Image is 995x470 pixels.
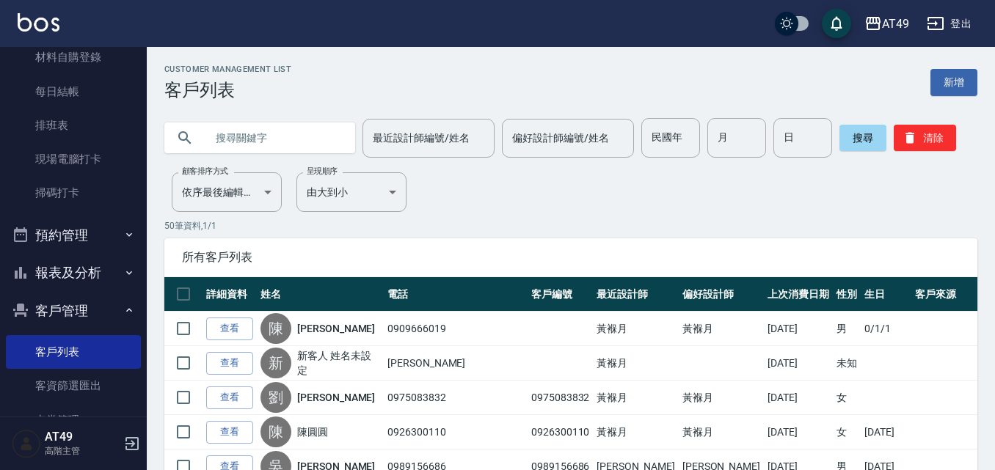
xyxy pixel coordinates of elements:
[384,381,528,415] td: 0975083832
[6,176,141,210] a: 掃碼打卡
[6,292,141,330] button: 客戶管理
[297,390,375,405] a: [PERSON_NAME]
[894,125,956,151] button: 清除
[764,415,833,449] td: [DATE]
[593,312,678,346] td: 黃褓月
[6,75,141,109] a: 每日結帳
[257,277,384,312] th: 姓名
[764,381,833,415] td: [DATE]
[206,421,253,444] a: 查看
[6,40,141,74] a: 材料自購登錄
[182,250,960,265] span: 所有客戶列表
[593,415,678,449] td: 黃褓月
[384,277,528,312] th: 電話
[593,346,678,381] td: 黃褓月
[384,312,528,346] td: 0909666019
[679,415,764,449] td: 黃褓月
[6,216,141,254] button: 預約管理
[921,10,977,37] button: 登出
[6,403,141,437] a: 卡券管理
[307,166,338,177] label: 呈現順序
[260,348,291,378] div: 新
[6,335,141,369] a: 客戶列表
[205,118,343,158] input: 搜尋關鍵字
[164,219,977,232] p: 50 筆資料, 1 / 1
[859,9,915,39] button: AT49
[679,381,764,415] td: 黃褓月
[384,415,528,449] td: 0926300110
[297,321,375,336] a: [PERSON_NAME]
[164,80,291,100] h3: 客戶列表
[822,9,851,38] button: save
[164,65,291,74] h2: Customer Management List
[172,172,282,212] div: 依序最後編輯時間
[861,277,912,312] th: 生日
[833,415,861,449] td: 女
[861,312,912,346] td: 0/1/1
[528,415,594,449] td: 0926300110
[911,277,977,312] th: 客戶來源
[833,277,861,312] th: 性別
[18,13,59,32] img: Logo
[384,346,528,381] td: [PERSON_NAME]
[593,277,678,312] th: 最近設計師
[45,430,120,444] h5: AT49
[297,348,380,378] a: 新客人 姓名未設定
[764,277,833,312] th: 上次消費日期
[764,312,833,346] td: [DATE]
[839,125,886,151] button: 搜尋
[203,277,257,312] th: 詳細資料
[930,69,977,96] a: 新增
[861,415,912,449] td: [DATE]
[6,369,141,403] a: 客資篩選匯出
[182,166,228,177] label: 顧客排序方式
[260,382,291,413] div: 劉
[12,429,41,458] img: Person
[206,386,253,409] a: 查看
[882,15,909,33] div: AT49
[206,317,253,340] a: 查看
[528,277,594,312] th: 客戶編號
[833,346,861,381] td: 未知
[679,312,764,346] td: 黃褓月
[45,444,120,458] p: 高階主管
[296,172,407,212] div: 由大到小
[6,142,141,176] a: 現場電腦打卡
[260,313,291,344] div: 陳
[297,425,328,439] a: 陳圓圓
[764,346,833,381] td: [DATE]
[6,254,141,292] button: 報表及分析
[593,381,678,415] td: 黃褓月
[528,381,594,415] td: 0975083832
[833,381,861,415] td: 女
[260,416,291,447] div: 陳
[833,312,861,346] td: 男
[6,109,141,142] a: 排班表
[206,352,253,375] a: 查看
[679,277,764,312] th: 偏好設計師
